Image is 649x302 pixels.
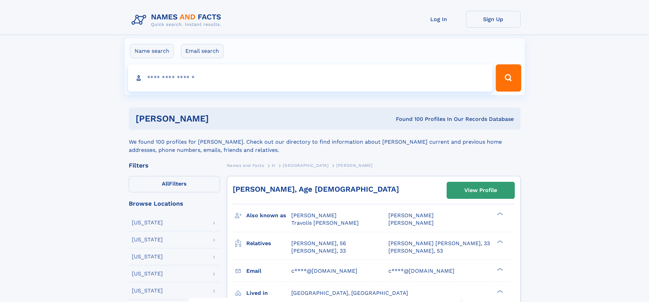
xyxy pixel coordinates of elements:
h3: Lived in [246,287,291,299]
div: Filters [129,162,220,169]
div: ❯ [495,239,504,244]
div: [US_STATE] [132,220,163,225]
div: Browse Locations [129,201,220,207]
input: search input [128,64,493,92]
span: [PERSON_NAME] [388,212,434,219]
span: All [162,180,169,187]
a: [GEOGRAPHIC_DATA] [283,161,328,170]
div: [US_STATE] [132,271,163,276]
div: ❯ [495,212,504,216]
span: Travolis [PERSON_NAME] [291,220,359,226]
div: ❯ [495,289,504,293]
button: Search Button [496,64,521,92]
a: View Profile [447,182,514,198]
a: H [272,161,275,170]
span: [PERSON_NAME] [336,163,373,168]
a: Sign Up [466,11,521,28]
span: [PERSON_NAME] [291,212,337,219]
h1: [PERSON_NAME] [136,114,303,123]
span: [GEOGRAPHIC_DATA], [GEOGRAPHIC_DATA] [291,290,408,296]
a: [PERSON_NAME], Age [DEMOGRAPHIC_DATA] [233,185,399,193]
label: Name search [130,44,174,58]
div: [US_STATE] [132,288,163,293]
h3: Relatives [246,238,291,249]
a: Log In [412,11,466,28]
img: Logo Names and Facts [129,11,227,29]
a: [PERSON_NAME], 33 [291,247,346,255]
a: [PERSON_NAME] [PERSON_NAME], 33 [388,240,490,247]
span: [PERSON_NAME] [388,220,434,226]
div: [US_STATE] [132,254,163,259]
a: [PERSON_NAME], 56 [291,240,346,247]
a: Names and Facts [227,161,264,170]
h3: Also known as [246,210,291,221]
div: Found 100 Profiles In Our Records Database [302,115,514,123]
div: We found 100 profiles for [PERSON_NAME]. Check out our directory to find information about [PERSO... [129,130,521,154]
div: [US_STATE] [132,237,163,242]
span: [GEOGRAPHIC_DATA] [283,163,328,168]
a: [PERSON_NAME], 53 [388,247,443,255]
div: ❯ [495,267,504,271]
label: Email search [181,44,223,58]
label: Filters [129,176,220,192]
div: View Profile [464,182,497,198]
span: H [272,163,275,168]
h3: Email [246,265,291,277]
